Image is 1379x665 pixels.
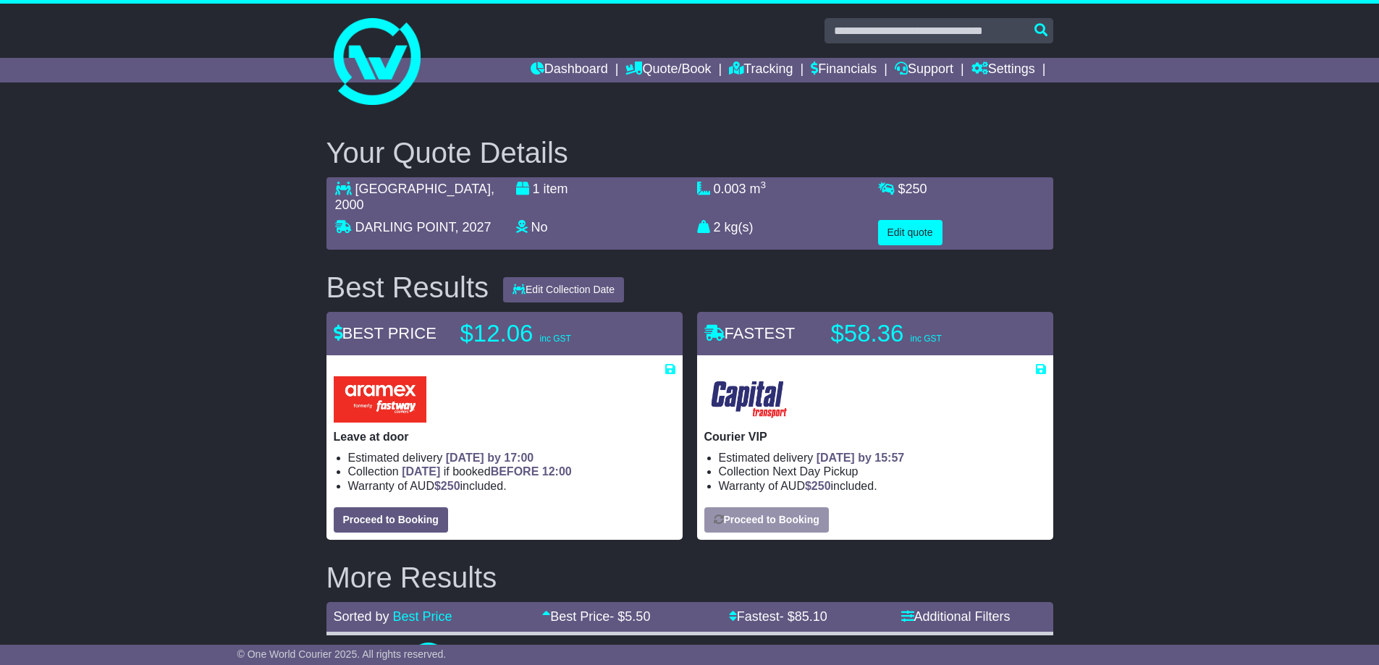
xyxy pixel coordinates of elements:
button: Edit Collection Date [503,277,624,302]
a: Fastest- $85.10 [729,609,827,624]
span: - $ [610,609,650,624]
span: BEST PRICE [334,324,437,342]
li: Warranty of AUD included. [348,479,675,493]
span: [DATE] by 15:57 [817,452,905,464]
li: Estimated delivery [719,451,1046,465]
span: DARLING POINT [355,220,455,234]
span: $ [434,480,460,492]
span: 250 [441,480,460,492]
li: Collection [348,465,675,478]
span: Sorted by [334,609,389,624]
img: CapitalTransport: Courier VIP [704,376,795,423]
div: Best Results [319,271,497,303]
img: Aramex: Leave at door [334,376,426,423]
a: Best Price [393,609,452,624]
span: 0.003 [714,182,746,196]
span: - $ [780,609,827,624]
span: 85.10 [795,609,827,624]
button: Proceed to Booking [704,507,829,533]
a: Support [895,58,953,82]
a: Dashboard [531,58,608,82]
sup: 3 [761,179,767,190]
h2: Your Quote Details [326,137,1053,169]
li: Estimated delivery [348,451,675,465]
span: 12:00 [542,465,572,478]
li: Warranty of AUD included. [719,479,1046,493]
span: [GEOGRAPHIC_DATA] [355,182,491,196]
span: if booked [402,465,571,478]
span: m [750,182,767,196]
a: Additional Filters [901,609,1011,624]
span: FASTEST [704,324,796,342]
span: item [544,182,568,196]
span: Next Day Pickup [772,465,858,478]
span: $ [898,182,927,196]
span: [DATE] [402,465,440,478]
span: inc GST [540,334,571,344]
span: No [531,220,548,234]
p: $58.36 [831,319,1012,348]
p: Leave at door [334,430,675,444]
span: 250 [811,480,831,492]
p: Courier VIP [704,430,1046,444]
button: Proceed to Booking [334,507,448,533]
span: , 2027 [455,220,492,234]
a: Best Price- $5.50 [542,609,650,624]
span: $ [805,480,831,492]
p: $12.06 [460,319,641,348]
a: Tracking [729,58,793,82]
a: Settings [971,58,1035,82]
h2: More Results [326,562,1053,593]
span: inc GST [911,334,942,344]
span: © One World Courier 2025. All rights reserved. [237,648,447,660]
span: kg(s) [725,220,754,234]
a: Quote/Book [625,58,711,82]
span: 250 [906,182,927,196]
button: Edit quote [878,220,942,245]
a: Financials [811,58,877,82]
li: Collection [719,465,1046,478]
span: 2 [714,220,721,234]
span: , 2000 [335,182,494,212]
span: [DATE] by 17:00 [446,452,534,464]
span: 1 [533,182,540,196]
span: BEFORE [491,465,539,478]
span: 5.50 [625,609,650,624]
